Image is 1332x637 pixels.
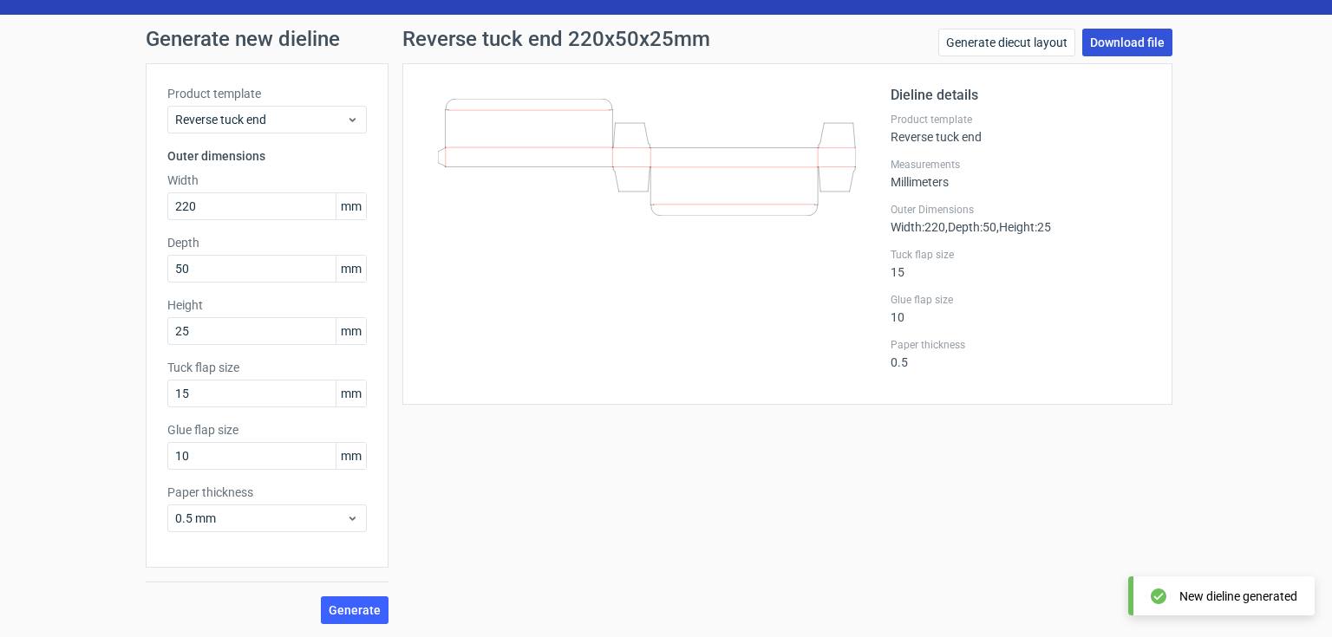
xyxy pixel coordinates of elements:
div: 0.5 [891,338,1151,369]
div: Reverse tuck end [891,113,1151,144]
div: 15 [891,248,1151,279]
span: mm [336,193,366,219]
label: Glue flap size [891,293,1151,307]
a: Download file [1082,29,1172,56]
span: 0.5 mm [175,510,346,527]
span: mm [336,380,366,406]
label: Measurements [891,158,1151,172]
a: Generate diecut layout [938,29,1075,56]
div: New dieline generated [1179,588,1297,605]
h1: Reverse tuck end 220x50x25mm [402,29,710,49]
span: mm [336,318,366,344]
label: Depth [167,234,367,251]
span: mm [336,443,366,469]
span: , Depth : 50 [945,220,996,234]
div: Millimeters [891,158,1151,189]
label: Tuck flap size [891,248,1151,262]
label: Paper thickness [891,338,1151,352]
span: , Height : 25 [996,220,1051,234]
span: mm [336,256,366,282]
label: Tuck flap size [167,359,367,376]
label: Paper thickness [167,484,367,501]
span: Width : 220 [891,220,945,234]
h1: Generate new dieline [146,29,1186,49]
span: Generate [329,604,381,616]
h2: Dieline details [891,85,1151,106]
label: Width [167,172,367,189]
h3: Outer dimensions [167,147,367,165]
label: Product template [167,85,367,102]
span: Reverse tuck end [175,111,346,128]
button: Generate [321,596,388,624]
label: Height [167,296,367,314]
label: Glue flap size [167,421,367,439]
label: Outer Dimensions [891,203,1151,217]
label: Product template [891,113,1151,127]
div: 10 [891,293,1151,324]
